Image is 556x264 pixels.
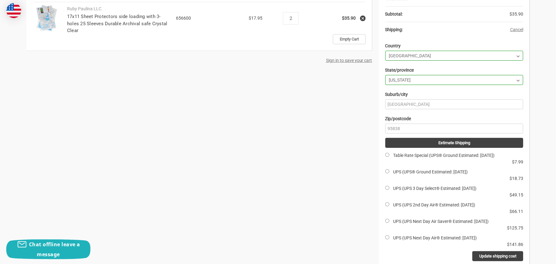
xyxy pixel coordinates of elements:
label: $49.15 [510,192,523,197]
label: $7.99 [512,159,523,164]
label: UPS (UPS Next Day Air Saver® Estimated: [DATE]) [393,219,489,224]
input: Update shipping cost [472,251,523,261]
img: duty and tax information for United States [6,3,21,18]
a: 17x11 Sheet Protectors side loading with 3-holes 25 Sleeves Durable Archival safe Crystal Clear [67,14,168,33]
label: $141.86 [507,242,523,247]
img: Ruby Paulina 17x11 Sheet Protectors side loading with 3-holes 25 Sleeves Durable Archival safe Cr... [33,4,61,32]
p: Ruby Paulina LLC. [67,6,169,12]
span: 656600 [176,16,191,21]
button: Cancel [510,26,523,33]
strong: $35.90 [342,16,356,21]
label: UPS (UPS 3 Day Select® Estimated: [DATE]) [393,186,477,191]
label: Zip/postcode [385,114,411,124]
button: Estimate Shipping [385,138,523,148]
label: Suburb/city [385,89,408,99]
input: Zip/postcode [385,124,523,134]
label: UPS (UPS 2nd Day Air® Estimated: [DATE]) [393,202,476,207]
input: Suburb/city [385,99,523,109]
a: Empty Cart [333,34,366,44]
label: UPS (UPS® Ground Estimated: [DATE]) [393,169,468,174]
label: $18.73 [510,176,523,181]
button: Chat offline leave a message [6,239,90,259]
a: Sign in to save your cart [326,58,372,63]
strong: Subtotal: [385,12,403,16]
span: $17.95 [249,16,262,21]
label: Country [385,41,401,51]
label: Table Rate Special (UPS® Ground Estimated: [DATE]) [393,153,495,158]
span: $35.90 [510,12,523,16]
strong: Shipping: [385,27,403,32]
label: State/province [385,65,414,75]
span: Chat offline leave a message [29,241,80,258]
label: $66.11 [510,209,523,214]
label: UPS (UPS Next Day Air® Estimated: [DATE]) [393,235,477,240]
label: $125.75 [507,225,523,230]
